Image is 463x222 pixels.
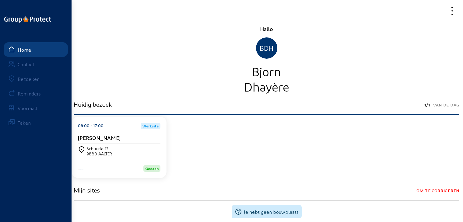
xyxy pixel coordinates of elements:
span: Werksite [142,124,159,128]
a: Voorraad [4,101,68,115]
span: Gedaan [145,166,159,171]
div: BDH [256,37,277,59]
mat-icon: help_outline [235,208,242,215]
div: 08:00 - 17:00 [78,123,103,129]
div: Schuurlo 13 [86,146,112,151]
a: Bezoeken [4,71,68,86]
div: Home [18,47,31,53]
h3: Huidig bezoek [74,101,112,108]
h3: Mijn sites [74,186,100,194]
span: Je hebt geen bouwplaats [244,209,299,215]
div: Taken [18,120,31,126]
div: Hallo [74,25,459,33]
div: Bjorn [74,64,459,79]
a: Reminders [4,86,68,101]
cam-card-title: [PERSON_NAME] [78,134,121,141]
a: Contact [4,57,68,71]
div: Dhayère [74,79,459,94]
a: Taken [4,115,68,130]
div: Contact [18,61,34,67]
div: Bezoeken [18,76,40,82]
div: Reminders [18,91,41,96]
span: Om te corrigeren [416,186,459,195]
img: Aqua Protect [78,168,84,170]
a: Home [4,42,68,57]
img: logo-oneline.png [4,16,51,23]
span: 1/1 [424,101,430,109]
span: Van de dag [433,101,459,109]
div: 9880 AALTER [86,151,112,156]
div: Voorraad [18,105,37,111]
